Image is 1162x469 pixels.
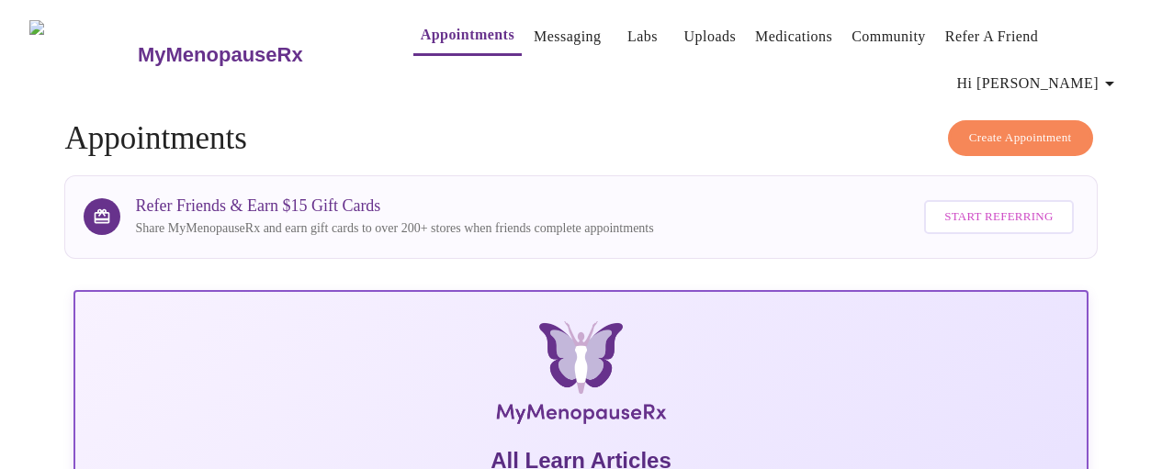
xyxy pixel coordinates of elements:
[948,120,1093,156] button: Create Appointment
[135,23,376,87] a: MyMenopauseRx
[64,120,1097,157] h4: Appointments
[755,24,832,50] a: Medications
[677,18,744,55] button: Uploads
[138,43,303,67] h3: MyMenopauseRx
[29,20,135,89] img: MyMenopauseRx Logo
[944,207,1053,228] span: Start Referring
[627,24,658,50] a: Labs
[135,219,653,238] p: Share MyMenopauseRx and earn gift cards to over 200+ stores when friends complete appointments
[748,18,840,55] button: Medications
[957,71,1121,96] span: Hi [PERSON_NAME]
[938,18,1046,55] button: Refer a Friend
[421,22,514,48] a: Appointments
[844,18,933,55] button: Community
[135,196,653,216] h3: Refer Friends & Earn $15 Gift Cards
[684,24,737,50] a: Uploads
[969,128,1072,149] span: Create Appointment
[852,24,926,50] a: Community
[945,24,1039,50] a: Refer a Friend
[413,17,522,56] button: Appointments
[243,321,919,431] img: MyMenopauseRx Logo
[919,191,1077,243] a: Start Referring
[614,18,672,55] button: Labs
[924,200,1073,234] button: Start Referring
[526,18,608,55] button: Messaging
[534,24,601,50] a: Messaging
[950,65,1128,102] button: Hi [PERSON_NAME]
